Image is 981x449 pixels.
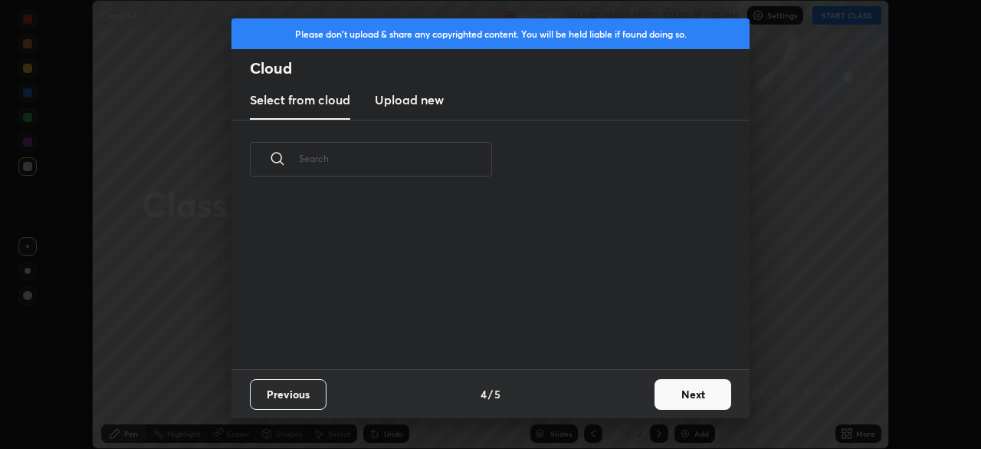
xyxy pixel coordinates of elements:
input: Search [299,126,492,191]
h4: 4 [481,386,487,402]
h3: Select from cloud [250,91,350,109]
h4: / [488,386,493,402]
button: Previous [250,379,326,410]
h2: Cloud [250,58,750,78]
div: Please don't upload & share any copyrighted content. You will be held liable if found doing so. [231,18,750,49]
h3: Upload new [375,91,444,109]
button: Next [655,379,731,410]
h4: 5 [494,386,500,402]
